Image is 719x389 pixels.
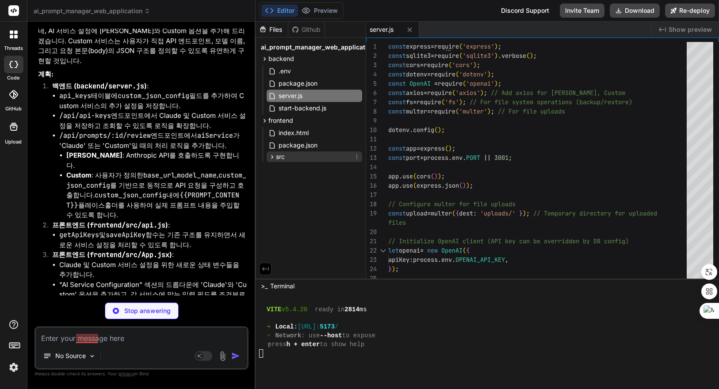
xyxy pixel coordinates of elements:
[455,256,505,264] span: OPENAI_API_KEY
[406,98,413,106] span: fs
[66,151,122,159] strong: [PERSON_NAME]
[526,209,530,217] span: ;
[301,332,320,340] span: : use
[66,191,239,210] code: {{PROMPT_CONTENT}}
[59,91,247,111] li: 테이블에 필드를 추가하여 Custom 서비스의 추가 설정을 저장합니다.
[452,256,455,264] span: .
[366,237,377,246] div: 21
[366,227,377,237] div: 20
[90,221,165,230] code: frontend/src/api.js
[366,200,377,209] div: 18
[413,172,417,180] span: (
[494,52,498,60] span: )
[455,70,459,78] span: (
[76,82,144,91] code: backend/server.js
[665,4,715,18] button: Re-deploy
[315,306,344,314] span: ready in
[413,98,417,106] span: =
[445,98,459,106] span: 'fs'
[267,340,268,349] span: ➜
[466,181,470,189] span: )
[106,230,145,239] code: saveApiKey
[455,107,459,115] span: (
[448,61,452,69] span: (
[366,135,377,144] div: 11
[278,78,318,89] span: package.json
[427,107,431,115] span: =
[484,89,487,97] span: ;
[52,82,147,90] strong: 백엔드 ( )
[420,154,424,162] span: =
[118,91,189,100] code: custom_json_config
[406,144,417,152] span: app
[459,98,463,106] span: )
[399,181,402,189] span: .
[388,256,409,264] span: apiKey
[452,154,463,162] span: env
[496,4,555,18] div: Discord Support
[533,209,657,217] span: // Temporary directory for uploaded
[388,154,406,162] span: const
[466,79,494,87] span: 'openai'
[463,79,466,87] span: (
[276,152,285,161] span: src
[388,237,565,245] span: // Initialize OpenAI client (API key can be overri
[197,131,233,140] code: aiService
[434,126,438,134] span: (
[335,323,338,332] span: /
[431,52,434,60] span: =
[256,25,288,34] div: Files
[487,70,491,78] span: )
[494,79,498,87] span: )
[298,323,320,332] span: [URL]:
[409,256,413,264] span: :
[417,181,441,189] span: express
[431,42,434,50] span: =
[463,246,466,254] span: (
[406,89,424,97] span: axios
[427,246,438,254] span: new
[526,52,530,60] span: (
[498,42,501,50] span: ;
[366,162,377,172] div: 14
[275,323,294,332] span: Local
[388,52,406,60] span: const
[438,172,441,180] span: )
[366,98,377,107] div: 7
[261,282,268,291] span: >_
[463,181,466,189] span: )
[445,144,448,152] span: (
[494,42,498,50] span: )
[59,230,99,239] code: getApiKeys
[434,79,438,87] span: =
[388,209,406,217] span: const
[455,89,480,97] span: 'axios'
[366,144,377,153] div: 12
[470,98,632,106] span: // For file system operations (backup/restore)
[459,52,463,60] span: (
[491,70,494,78] span: ;
[413,256,438,264] span: process
[473,209,477,217] span: :
[59,111,247,131] li: 엔드포인트에서 Claude 및 Custom 서비스 설정을 저장하고 조회할 수 있도록 로직을 확장합니다.
[438,256,441,264] span: .
[4,45,23,52] label: threads
[278,128,310,138] span: index.html
[441,246,463,254] span: OpenAI
[366,274,377,283] div: 25
[441,126,445,134] span: ;
[45,250,247,340] li: :
[519,209,523,217] span: }
[487,107,491,115] span: )
[370,25,394,34] span: server.js
[509,154,512,162] span: ;
[452,209,455,217] span: (
[523,209,526,217] span: )
[261,4,298,17] button: Editor
[406,42,431,50] span: express
[530,52,533,60] span: )
[459,107,487,115] span: 'multer'
[473,61,477,69] span: )
[395,265,399,273] span: ;
[366,181,377,190] div: 16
